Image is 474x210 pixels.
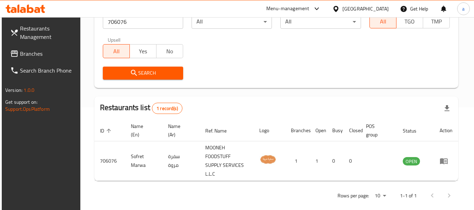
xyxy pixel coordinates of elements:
[254,120,285,141] th: Logo
[168,122,191,139] span: Name (Ar)
[192,15,272,29] div: All
[159,46,180,56] span: No
[366,122,389,139] span: POS group
[259,151,277,168] img: Sofret Marwa
[24,86,34,95] span: 1.0.0
[462,5,465,13] span: a
[100,102,182,114] h2: Restaurants list
[156,44,183,58] button: No
[205,127,236,135] span: Ref. Name
[439,100,455,117] div: Export file
[5,45,81,62] a: Branches
[103,44,130,58] button: All
[342,5,389,13] div: [GEOGRAPHIC_DATA]
[20,66,75,75] span: Search Branch Phone
[125,141,163,181] td: Sofret Marwa
[266,5,309,13] div: Menu-management
[310,141,327,181] td: 1
[372,191,389,201] div: Rows per page:
[369,14,396,28] button: All
[403,157,420,165] div: OPEN
[426,16,447,27] span: TMP
[129,44,156,58] button: Yes
[108,37,121,42] label: Upsell
[5,97,38,107] span: Get support on:
[327,120,343,141] th: Busy
[152,105,182,112] span: 1 record(s)
[106,46,127,56] span: All
[131,122,154,139] span: Name (En)
[20,24,75,41] span: Restaurants Management
[108,69,178,77] span: Search
[5,62,81,79] a: Search Branch Phone
[5,86,22,95] span: Version:
[399,16,420,27] span: TGO
[162,141,200,181] td: سفرة مروة
[327,141,343,181] td: 0
[5,20,81,45] a: Restaurants Management
[423,14,450,28] button: TMP
[403,157,420,165] span: OPEN
[152,103,182,114] div: Total records count
[280,15,361,29] div: All
[434,120,458,141] th: Action
[94,141,125,181] td: 706076
[400,191,417,200] p: 1-1 of 1
[440,157,453,165] div: Menu
[338,191,369,200] p: Rows per page:
[343,141,360,181] td: 0
[20,49,75,58] span: Branches
[103,67,183,80] button: Search
[100,127,113,135] span: ID
[200,141,254,181] td: MOONEH FOODSTUFF SUPPLY SERVICES L.L.C
[285,120,310,141] th: Branches
[94,120,458,181] table: enhanced table
[5,104,50,114] a: Support.OpsPlatform
[396,14,423,28] button: TGO
[103,15,183,29] input: Search for restaurant name or ID..
[133,46,154,56] span: Yes
[285,141,310,181] td: 1
[373,16,394,27] span: All
[403,127,426,135] span: Status
[343,120,360,141] th: Closed
[310,120,327,141] th: Open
